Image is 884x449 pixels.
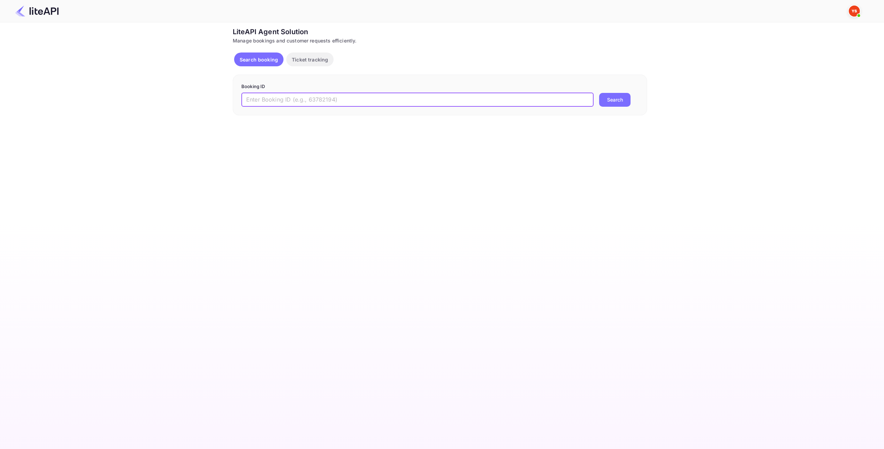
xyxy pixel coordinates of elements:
[849,6,860,17] img: Yandex Support
[292,56,328,63] p: Ticket tracking
[599,93,631,107] button: Search
[241,83,638,90] p: Booking ID
[233,27,647,37] div: LiteAPI Agent Solution
[15,6,59,17] img: LiteAPI Logo
[240,56,278,63] p: Search booking
[241,93,594,107] input: Enter Booking ID (e.g., 63782194)
[233,37,647,44] div: Manage bookings and customer requests efficiently.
